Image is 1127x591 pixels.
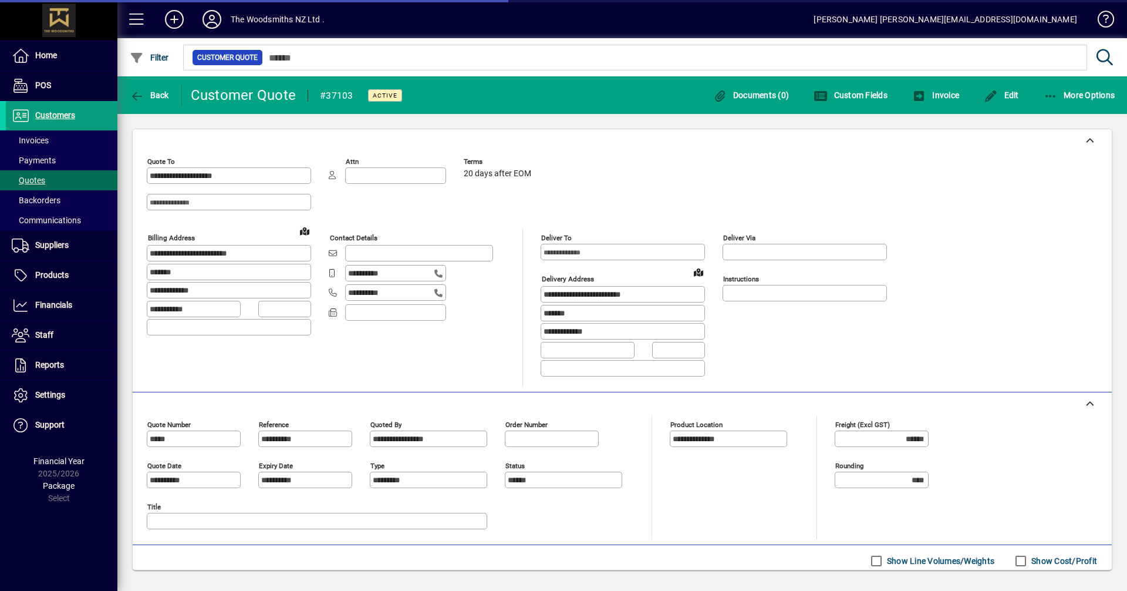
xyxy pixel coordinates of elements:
[320,86,353,105] div: #37103
[811,85,890,106] button: Custom Fields
[6,71,117,100] a: POS
[35,80,51,90] span: POS
[35,240,69,250] span: Suppliers
[35,360,64,370] span: Reports
[6,190,117,210] a: Backorders
[33,456,85,466] span: Financial Year
[835,461,863,469] mat-label: Rounding
[981,85,1022,106] button: Edit
[909,85,962,106] button: Invoice
[505,420,548,428] mat-label: Order number
[130,90,169,100] span: Back
[6,170,117,190] a: Quotes
[464,158,534,166] span: Terms
[835,420,890,428] mat-label: Freight (excl GST)
[231,10,325,29] div: The Woodsmiths NZ Ltd .
[723,275,759,283] mat-label: Instructions
[147,157,175,166] mat-label: Quote To
[346,157,359,166] mat-label: Attn
[6,231,117,260] a: Suppliers
[984,90,1019,100] span: Edit
[814,10,1077,29] div: [PERSON_NAME] [PERSON_NAME][EMAIL_ADDRESS][DOMAIN_NAME]
[370,420,401,428] mat-label: Quoted by
[6,291,117,320] a: Financials
[127,85,172,106] button: Back
[197,52,258,63] span: Customer Quote
[541,234,572,242] mat-label: Deliver To
[193,9,231,30] button: Profile
[12,136,49,145] span: Invoices
[35,330,53,340] span: Staff
[814,90,888,100] span: Custom Fields
[713,90,789,100] span: Documents (0)
[12,216,81,225] span: Communications
[35,420,65,429] span: Support
[259,420,289,428] mat-label: Reference
[6,321,117,350] a: Staff
[6,381,117,410] a: Settings
[1089,2,1112,41] a: Knowledge Base
[127,47,172,68] button: Filter
[191,86,296,105] div: Customer Quote
[117,85,182,106] app-page-header-button: Back
[373,92,397,99] span: Active
[1044,90,1115,100] span: More Options
[885,555,994,567] label: Show Line Volumes/Weights
[505,461,525,469] mat-label: Status
[295,221,314,240] a: View on map
[6,150,117,170] a: Payments
[12,176,45,185] span: Quotes
[35,110,75,120] span: Customers
[710,85,792,106] button: Documents (0)
[689,263,708,281] a: View on map
[12,156,56,165] span: Payments
[147,461,181,469] mat-label: Quote date
[464,169,531,179] span: 20 days after EOM
[147,420,191,428] mat-label: Quote number
[35,51,57,60] span: Home
[6,351,117,380] a: Reports
[259,461,293,469] mat-label: Expiry date
[6,130,117,150] a: Invoices
[6,41,117,70] a: Home
[912,90,959,100] span: Invoice
[43,481,75,491] span: Package
[35,300,72,310] span: Financials
[723,234,755,242] mat-label: Deliver via
[1041,85,1118,106] button: More Options
[670,420,723,428] mat-label: Product location
[35,390,65,399] span: Settings
[35,270,69,280] span: Products
[1029,555,1097,567] label: Show Cost/Profit
[156,9,193,30] button: Add
[6,261,117,290] a: Products
[6,411,117,440] a: Support
[370,461,384,469] mat-label: Type
[6,210,117,230] a: Communications
[12,196,60,205] span: Backorders
[147,502,161,511] mat-label: Title
[130,53,169,62] span: Filter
